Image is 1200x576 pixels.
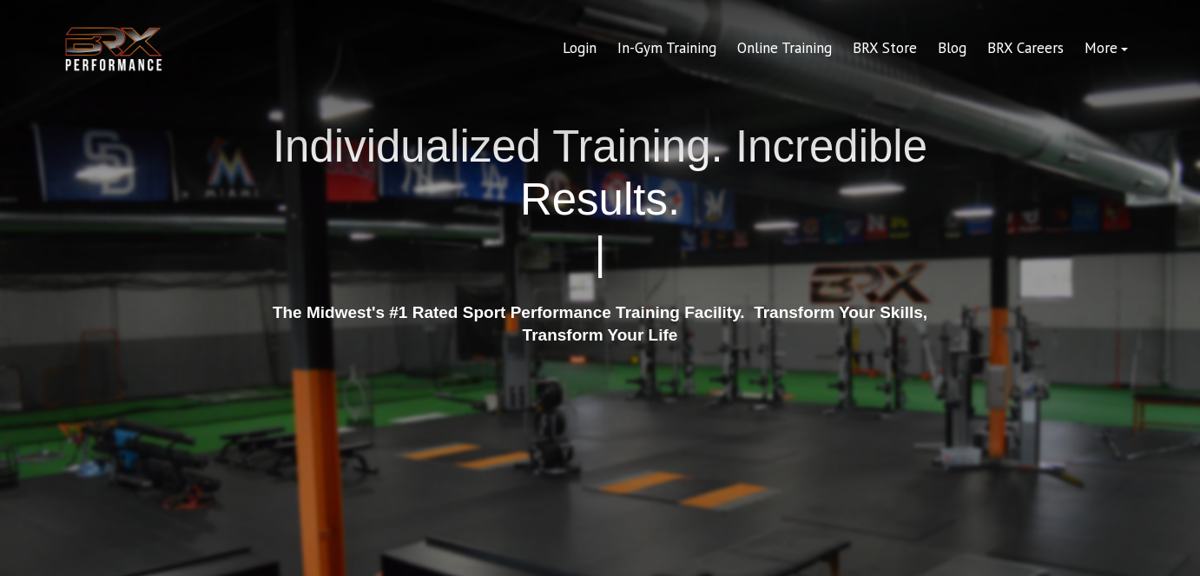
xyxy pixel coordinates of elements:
a: Blog [927,28,977,70]
span: | [594,228,605,278]
a: Online Training [727,28,842,70]
a: In-Gym Training [607,28,727,70]
h1: Individualized Training. Incredible Results. [266,120,934,280]
div: Navigation Menu [552,28,1138,70]
a: BRX Careers [977,28,1074,70]
a: More [1074,28,1138,70]
a: Login [552,28,607,70]
a: BRX Store [842,28,927,70]
strong: The Midwest's #1 Rated Sport Performance Training Facility. Transform Your Skills, Transform Your... [273,303,927,345]
img: BRX Transparent Logo-2 [62,23,166,76]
